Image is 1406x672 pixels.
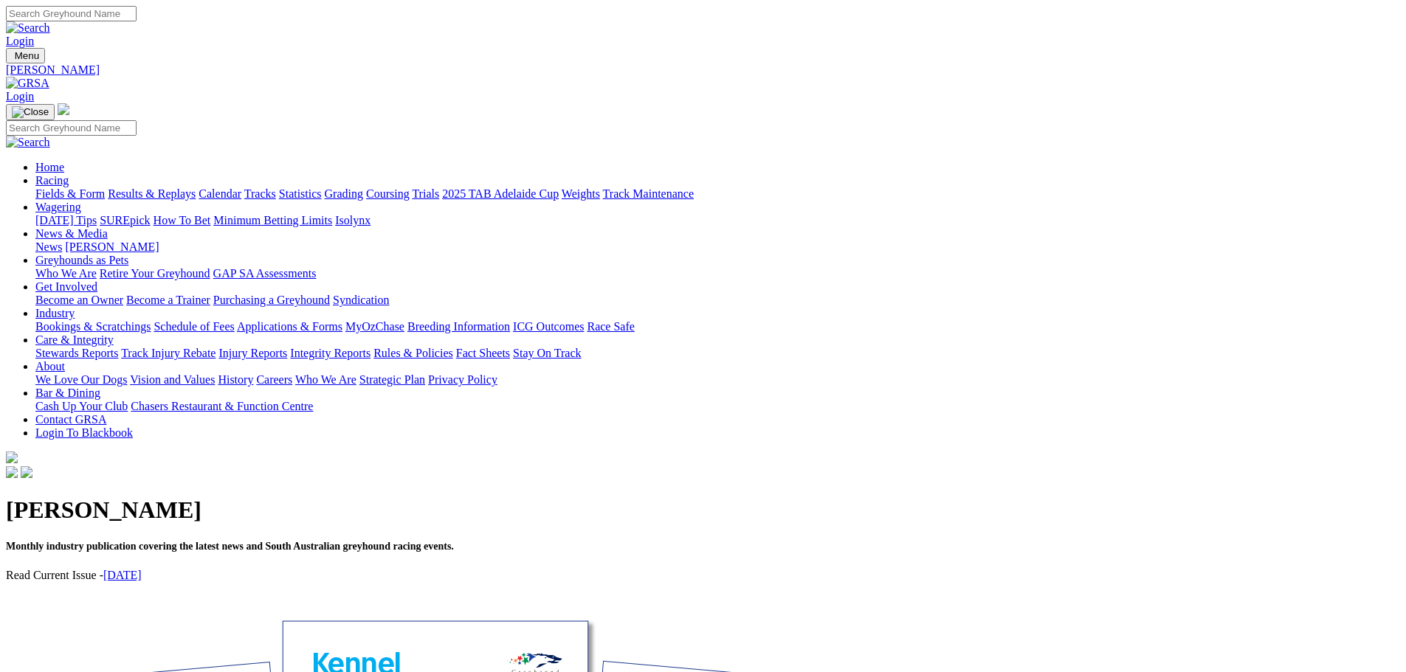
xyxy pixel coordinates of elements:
a: How To Bet [154,214,211,226]
a: Cash Up Your Club [35,400,128,412]
a: Strategic Plan [359,373,425,386]
a: Careers [256,373,292,386]
a: Isolynx [335,214,371,226]
a: Become a Trainer [126,294,210,306]
div: Greyhounds as Pets [35,267,1400,280]
div: Racing [35,187,1400,201]
a: Login [6,90,34,103]
a: Applications & Forms [237,320,342,333]
a: Coursing [366,187,410,200]
img: Search [6,21,50,35]
div: Get Involved [35,294,1400,307]
a: Contact GRSA [35,413,106,426]
img: logo-grsa-white.png [58,103,69,115]
a: GAP SA Assessments [213,267,317,280]
a: Injury Reports [218,347,287,359]
a: Who We Are [35,267,97,280]
img: twitter.svg [21,466,32,478]
a: ICG Outcomes [513,320,584,333]
a: Purchasing a Greyhound [213,294,330,306]
a: Vision and Values [130,373,215,386]
a: Fields & Form [35,187,105,200]
span: Monthly industry publication covering the latest news and South Australian greyhound racing events. [6,541,454,552]
a: Calendar [199,187,241,200]
a: Login To Blackbook [35,426,133,439]
a: Stewards Reports [35,347,118,359]
a: Get Involved [35,280,97,293]
a: Racing [35,174,69,187]
a: Care & Integrity [35,333,114,346]
input: Search [6,120,137,136]
button: Toggle navigation [6,48,45,63]
a: Privacy Policy [428,373,497,386]
a: Who We Are [295,373,356,386]
a: [PERSON_NAME] [65,240,159,253]
img: facebook.svg [6,466,18,478]
a: Bookings & Scratchings [35,320,151,333]
a: Retire Your Greyhound [100,267,210,280]
a: [DATE] Tips [35,214,97,226]
div: Industry [35,320,1400,333]
img: Close [12,106,49,118]
a: Track Maintenance [603,187,694,200]
a: History [218,373,253,386]
a: [DATE] [103,569,142,581]
img: GRSA [6,77,49,90]
a: [PERSON_NAME] [6,63,1400,77]
a: Schedule of Fees [154,320,234,333]
a: MyOzChase [345,320,404,333]
a: Integrity Reports [290,347,371,359]
a: Results & Replays [108,187,196,200]
a: Statistics [279,187,322,200]
div: About [35,373,1400,387]
a: Track Injury Rebate [121,347,216,359]
a: Tracks [244,187,276,200]
a: About [35,360,65,373]
button: Toggle navigation [6,104,55,120]
div: Bar & Dining [35,400,1400,413]
div: News & Media [35,240,1400,254]
a: Chasers Restaurant & Function Centre [131,400,313,412]
a: Syndication [333,294,389,306]
a: Weights [562,187,600,200]
a: Greyhounds as Pets [35,254,128,266]
a: Industry [35,307,75,319]
img: Search [6,136,50,149]
a: Minimum Betting Limits [213,214,332,226]
a: Race Safe [587,320,634,333]
a: Trials [412,187,439,200]
a: Stay On Track [513,347,581,359]
h1: [PERSON_NAME] [6,496,1400,524]
p: Read Current Issue - [6,569,1400,582]
a: News [35,240,62,253]
span: Menu [15,50,39,61]
a: Breeding Information [407,320,510,333]
a: Login [6,35,34,47]
a: We Love Our Dogs [35,373,127,386]
a: Bar & Dining [35,387,100,399]
a: Rules & Policies [373,347,453,359]
a: Fact Sheets [456,347,510,359]
img: logo-grsa-white.png [6,451,18,463]
a: 2025 TAB Adelaide Cup [442,187,559,200]
a: Home [35,161,64,173]
a: Become an Owner [35,294,123,306]
div: Wagering [35,214,1400,227]
a: SUREpick [100,214,150,226]
a: Wagering [35,201,81,213]
a: Grading [325,187,363,200]
a: News & Media [35,227,108,240]
div: Care & Integrity [35,347,1400,360]
input: Search [6,6,137,21]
